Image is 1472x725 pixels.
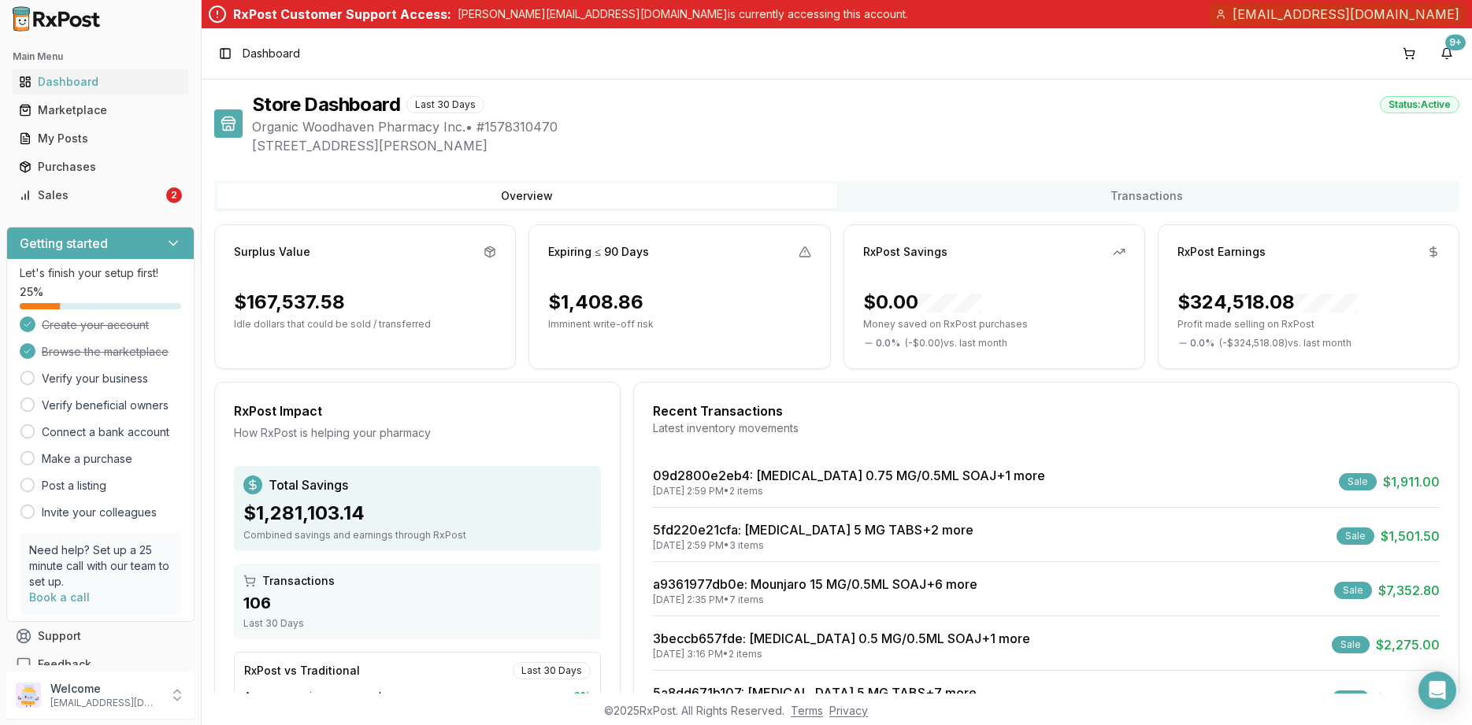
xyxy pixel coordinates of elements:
div: Surplus Value [234,244,310,260]
div: Recent Transactions [653,401,1440,420]
h2: Main Menu [13,50,188,63]
a: Connect a bank account [42,424,169,440]
span: $2,275.00 [1376,635,1440,654]
a: Invite your colleagues [42,505,157,520]
p: [PERSON_NAME][EMAIL_ADDRESS][DOMAIN_NAME] is currently accessing this account. [458,6,908,22]
span: $1,911.00 [1383,472,1440,491]
div: [DATE] 3:16 PM • 2 items [653,648,1030,660]
span: Create your account [42,317,149,333]
div: Expiring ≤ 90 Days [548,244,649,260]
div: RxPost Impact [234,401,601,420]
span: 25 % [20,284,43,300]
span: Dashboard [243,46,300,61]
span: 0 % [573,689,591,705]
div: $1,281,103.14 [243,501,591,526]
div: 2 [166,187,182,203]
a: 3beccb657fde: [MEDICAL_DATA] 0.5 MG/0.5ML SOAJ+1 more [653,631,1030,646]
span: $1,501.50 [1381,527,1440,546]
div: How RxPost is helping your pharmacy [234,425,601,441]
div: Dashboard [19,74,182,90]
div: Last 30 Days [513,662,591,679]
a: 09d2800e2eb4: [MEDICAL_DATA] 0.75 MG/0.5ML SOAJ+1 more [653,468,1045,483]
div: Sale [1334,582,1372,599]
span: Transactions [262,573,335,589]
p: Let's finish your setup first! [20,265,181,281]
span: ( - $324,518.08 ) vs. last month [1219,337,1351,350]
div: 106 [243,592,591,614]
a: My Posts [13,124,188,153]
a: 5a8dd671b107: [MEDICAL_DATA] 5 MG TABS+7 more [653,685,977,701]
img: User avatar [16,682,41,708]
span: Total Savings [269,475,348,494]
button: Support [6,622,195,650]
a: Sales2 [13,181,188,209]
button: 9+ [1434,41,1459,66]
div: Sale [1332,636,1370,653]
a: Make a purchase [42,451,132,467]
p: Profit made selling on RxPost [1177,318,1440,331]
div: $1,408.86 [548,290,643,315]
button: Dashboard [6,69,195,94]
div: $324,518.08 [1177,290,1358,315]
p: Imminent write-off risk [548,318,810,331]
div: Sale [1339,473,1377,490]
p: Idle dollars that could be sold / transferred [234,318,496,331]
span: [STREET_ADDRESS][PERSON_NAME] [252,136,1459,155]
div: My Posts [19,131,182,146]
button: Sales2 [6,183,195,208]
div: [DATE] 2:35 PM • 7 items [653,594,977,606]
h3: Getting started [20,234,108,253]
span: 0.0 % [1190,337,1214,350]
div: Sale [1337,527,1374,545]
div: Purchases [19,159,182,175]
button: My Posts [6,126,195,151]
div: Sales [19,187,163,203]
div: RxPost Earnings [1177,244,1266,260]
span: Browse the marketplace [42,344,169,360]
span: $7,352.80 [1378,581,1440,600]
a: Marketplace [13,96,188,124]
div: Status: Active [1380,96,1459,113]
div: 9+ [1445,35,1466,50]
a: Purchases [13,153,188,181]
div: Combined savings and earnings through RxPost [243,529,591,542]
a: Privacy [829,704,868,717]
div: Open Intercom Messenger [1418,671,1456,709]
a: a9361977db0e: Mounjaro 15 MG/0.5ML SOAJ+6 more [653,576,977,592]
span: Feedback [38,657,91,672]
a: Book a call [29,590,90,604]
a: 5fd220e21cfa: [MEDICAL_DATA] 5 MG TABS+2 more [653,522,973,538]
p: Welcome [50,681,160,697]
h1: Store Dashboard [252,92,400,117]
button: Overview [217,183,837,209]
div: Sale [1332,690,1370,708]
span: [EMAIL_ADDRESS][DOMAIN_NAME] [1233,5,1459,24]
nav: breadcrumb [243,46,300,61]
div: Latest inventory movements [653,420,1440,436]
p: Money saved on RxPost purchases [863,318,1125,331]
div: RxPost Customer Support Access: [233,5,451,24]
div: [DATE] 2:59 PM • 3 items [653,539,973,552]
div: RxPost vs Traditional [244,663,360,679]
span: ( - $0.00 ) vs. last month [905,337,1007,350]
p: [EMAIL_ADDRESS][DOMAIN_NAME] [50,697,160,709]
div: $167,537.58 [234,290,345,315]
p: Need help? Set up a 25 minute call with our team to set up. [29,542,172,590]
a: Verify beneficial owners [42,398,169,413]
a: Post a listing [42,478,106,494]
img: RxPost Logo [6,6,107,31]
div: Last 30 Days [406,96,484,113]
span: 0.0 % [876,337,900,350]
span: $4,004.00 [1376,690,1440,708]
a: Verify your business [42,371,148,387]
span: Organic Woodhaven Pharmacy Inc. • # 1578310470 [252,117,1459,136]
div: Last 30 Days [243,617,591,630]
button: Feedback [6,650,195,679]
div: $0.00 [863,290,981,315]
div: [DATE] 2:59 PM • 2 items [653,485,1045,498]
button: Purchases [6,154,195,179]
span: Average savings per purchase: [244,689,406,705]
button: Marketplace [6,98,195,123]
button: Transactions [837,183,1457,209]
div: Marketplace [19,102,182,118]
